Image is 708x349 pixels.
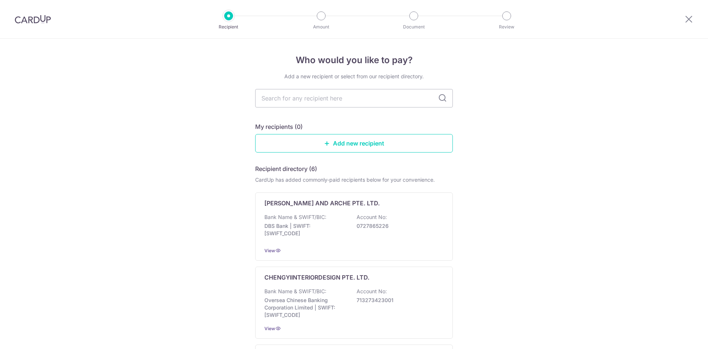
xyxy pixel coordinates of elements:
[255,122,303,131] h5: My recipients (0)
[264,326,275,331] a: View
[264,213,326,221] p: Bank Name & SWIFT/BIC:
[264,248,275,253] a: View
[255,54,453,67] h4: Who would you like to pay?
[255,164,317,173] h5: Recipient directory (6)
[264,222,347,237] p: DBS Bank | SWIFT: [SWIFT_CODE]
[255,89,453,107] input: Search for any recipient here
[264,288,326,295] p: Bank Name & SWIFT/BIC:
[357,213,387,221] p: Account No:
[264,273,369,282] p: CHENGYIINTERIORDESIGN PTE. LTD.
[264,297,347,319] p: Oversea Chinese Banking Corporation Limited | SWIFT: [SWIFT_CODE]
[479,23,534,31] p: Review
[264,199,380,208] p: [PERSON_NAME] AND ARCHE PTE. LTD.
[357,222,439,230] p: 0727865226
[255,134,453,153] a: Add new recipient
[255,73,453,80] div: Add a new recipient or select from our recipient directory.
[201,23,256,31] p: Recipient
[661,327,701,345] iframe: Opens a widget where you can find more information
[357,297,439,304] p: 713273423001
[357,288,387,295] p: Account No:
[294,23,348,31] p: Amount
[386,23,441,31] p: Document
[15,15,51,24] img: CardUp
[255,176,453,184] div: CardUp has added commonly-paid recipients below for your convenience.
